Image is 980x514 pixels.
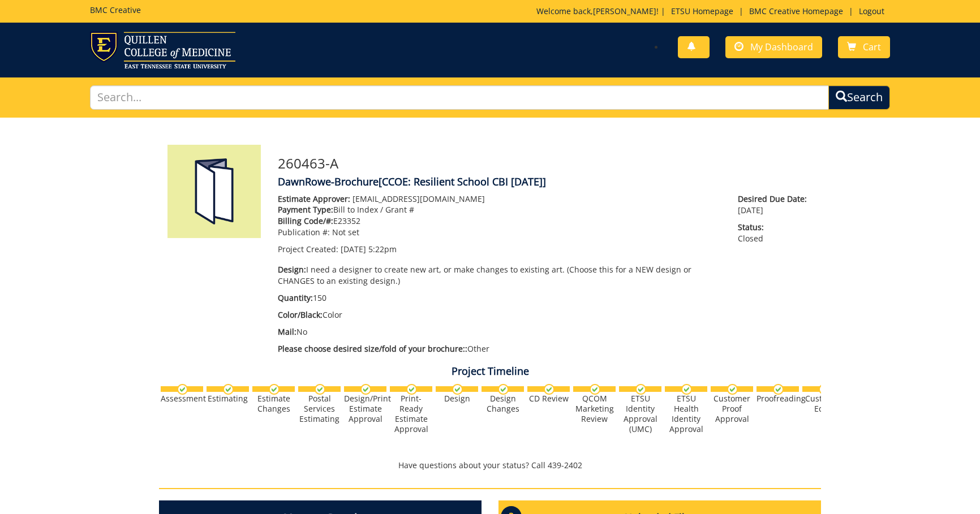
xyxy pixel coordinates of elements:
[223,384,234,395] img: checkmark
[298,394,341,424] div: Postal Services Estimating
[544,384,555,395] img: checkmark
[278,326,296,337] span: Mail:
[207,394,249,404] div: Estimating
[278,193,721,205] p: [EMAIL_ADDRESS][DOMAIN_NAME]
[278,264,721,287] p: I need a designer to create new art, or make changes to existing art. (Choose this for a NEW desi...
[315,384,325,395] img: checkmark
[863,41,881,53] span: Cart
[819,384,829,395] img: checkmark
[341,244,397,254] span: [DATE] 5:22pm
[725,36,822,58] a: My Dashboard
[802,394,845,414] div: Customer Edits
[278,343,467,354] span: Please choose desired size/fold of your brochure::
[590,384,600,395] img: checkmark
[278,156,813,171] h3: 260463-A
[278,343,721,355] p: Other
[278,193,350,204] span: Estimate Approver:
[278,204,333,215] span: Payment Type:
[278,292,313,303] span: Quantity:
[681,384,692,395] img: checkmark
[665,6,739,16] a: ETSU Homepage
[344,394,386,424] div: Design/Print Estimate Approval
[482,394,524,414] div: Design Changes
[332,227,359,237] span: Not set
[159,460,821,471] p: Have questions about your status? Call 439-2402
[738,222,813,233] span: Status:
[278,309,323,320] span: Color/Black:
[278,326,721,338] p: No
[278,292,721,304] p: 150
[406,384,417,395] img: checkmark
[498,384,509,395] img: checkmark
[828,85,890,110] button: Search
[738,222,813,244] p: Closed
[838,36,890,58] a: Cart
[750,41,813,53] span: My Dashboard
[278,215,333,226] span: Billing Code/#:
[452,384,463,395] img: checkmark
[757,394,799,404] div: Proofreading
[360,384,371,395] img: checkmark
[167,145,261,238] img: Product featured image
[743,6,849,16] a: BMC Creative Homepage
[278,264,306,275] span: Design:
[711,394,753,424] div: Customer Proof Approval
[527,394,570,404] div: CD Review
[278,244,338,254] span: Project Created:
[536,6,890,17] p: Welcome back, ! | | |
[573,394,616,424] div: QCOM Marketing Review
[159,366,821,377] h4: Project Timeline
[278,204,721,215] p: Bill to Index / Grant #
[727,384,738,395] img: checkmark
[278,227,330,237] span: Publication #:
[379,175,546,188] span: [CCOE: Resilient School CBI [DATE]]
[278,309,721,321] p: Color
[90,32,235,68] img: ETSU logo
[665,394,707,434] div: ETSU Health Identity Approval
[252,394,295,414] div: Estimate Changes
[436,394,478,404] div: Design
[635,384,646,395] img: checkmark
[853,6,890,16] a: Logout
[177,384,188,395] img: checkmark
[738,193,813,205] span: Desired Due Date:
[90,85,828,110] input: Search...
[278,176,813,188] h4: DawnRowe-Brochure
[90,6,141,14] h5: BMC Creative
[773,384,784,395] img: checkmark
[278,215,721,227] p: E23352
[269,384,280,395] img: checkmark
[593,6,656,16] a: [PERSON_NAME]
[161,394,203,404] div: Assessment
[390,394,432,434] div: Print-Ready Estimate Approval
[619,394,661,434] div: ETSU Identity Approval (UMC)
[738,193,813,216] p: [DATE]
